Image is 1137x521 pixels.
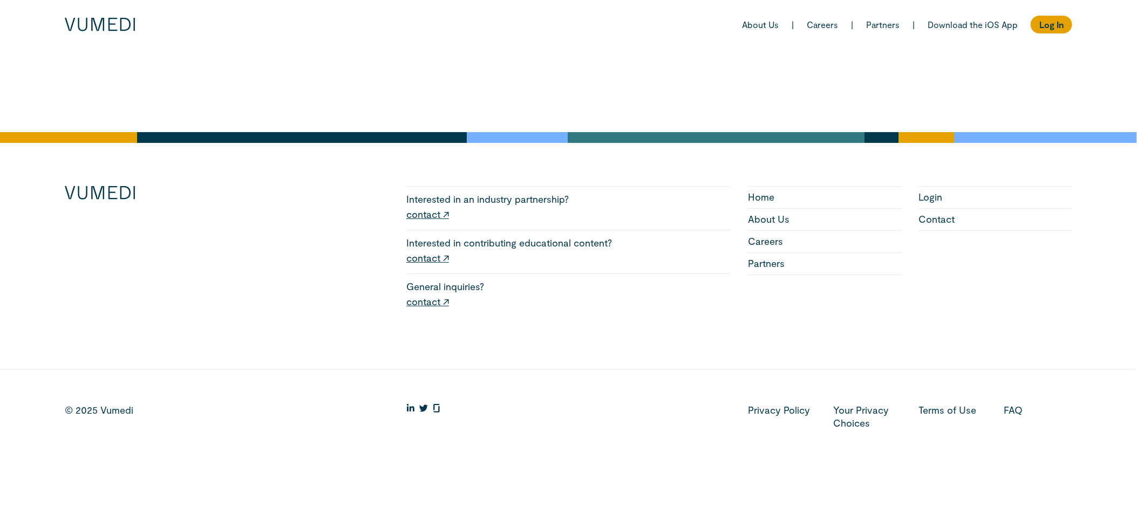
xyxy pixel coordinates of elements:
a: About Us [742,19,779,30]
a: Login [919,191,943,203]
a: Privacy Policy [748,404,816,430]
a: Home [748,191,774,203]
a: Your Privacy Choices [833,404,901,430]
p: General inquiries? [406,280,731,296]
a: Contact [919,213,955,225]
a: Careers [807,19,838,30]
a: contact ↗ [406,252,449,264]
span: | [851,19,853,30]
a: Terms of Use [919,404,987,430]
a: Log In [1031,16,1072,33]
a: FAQ [1004,404,1072,430]
span: | [792,19,794,30]
a: contact ↗ [406,208,449,220]
p: Interested in an industry partnership? [406,193,731,208]
a: Download the iOS App [928,19,1018,30]
span: | [913,19,915,30]
a: contact ↗ [406,296,449,307]
iframe: Greenhouse Job Board [234,51,903,132]
p: © 2025 Vumedi [65,404,389,430]
a: Careers [748,235,783,247]
a: About Us [748,213,789,225]
p: Interested in contributing educational content? [406,237,731,252]
a: Partners [866,19,900,30]
a: Partners [748,257,785,269]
